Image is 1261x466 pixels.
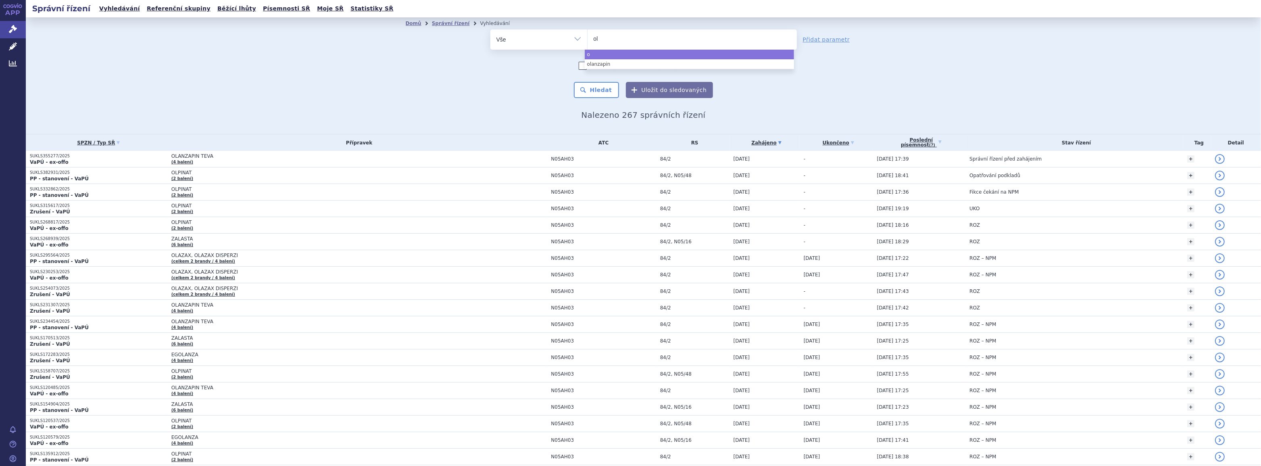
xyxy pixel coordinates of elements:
[804,156,805,162] span: -
[804,454,820,460] span: [DATE]
[804,222,805,228] span: -
[171,335,373,341] span: ZALASTA
[1187,304,1194,311] a: +
[734,437,750,443] span: [DATE]
[30,451,167,457] p: SUKLS135912/2025
[171,358,193,363] a: (4 balení)
[551,189,656,195] span: N05AH03
[1215,270,1225,280] a: detail
[30,401,167,407] p: SUKLS154904/2025
[1187,238,1194,245] a: +
[877,371,909,377] span: [DATE] 17:55
[30,441,69,446] strong: VaPÚ - ex-offo
[30,170,167,176] p: SUKLS382931/2025
[877,421,909,426] span: [DATE] 17:35
[480,17,520,29] li: Vyhledávání
[551,355,656,360] span: N05AH03
[171,435,373,440] span: EGOLANZA
[877,134,966,151] a: Poslednípísemnost(?)
[965,134,1183,151] th: Stav řízení
[804,137,873,148] a: Ukončeno
[171,160,193,164] a: (4 balení)
[582,110,706,120] span: Nalezeno 267 správních řízení
[30,341,70,347] strong: Zrušení - VaPÚ
[171,269,373,275] span: OLAZAX, OLAZAX DISPERZI
[167,134,547,151] th: Přípravek
[734,255,750,261] span: [DATE]
[969,189,1019,195] span: Fikce čekání na NPM
[969,173,1020,178] span: Opatřování podkladů
[929,143,935,148] abbr: (?)
[30,242,69,248] strong: VaPÚ - ex-offo
[804,305,805,311] span: -
[406,21,421,26] a: Domů
[1187,437,1194,444] a: +
[969,156,1042,162] span: Správní řízení před zahájením
[551,338,656,344] span: N05AH03
[30,236,167,242] p: SUKLS268939/2025
[30,192,89,198] strong: PP - stanovení - VaPÚ
[547,134,656,151] th: ATC
[551,371,656,377] span: N05AH03
[734,355,750,360] span: [DATE]
[171,342,193,346] a: (6 balení)
[877,338,909,344] span: [DATE] 17:25
[551,272,656,278] span: N05AH03
[660,272,730,278] span: 84/2
[734,272,750,278] span: [DATE]
[804,206,805,211] span: -
[171,408,193,412] a: (6 balení)
[877,255,909,261] span: [DATE] 17:22
[1187,288,1194,295] a: +
[30,374,70,380] strong: Zrušení - VaPÚ
[969,421,996,426] span: ROZ – NPM
[585,50,794,59] li: o
[171,385,373,391] span: OLANZAPIN TEVA
[215,3,258,14] a: Běžící lhůty
[171,153,373,159] span: OLANZAPIN TEVA
[877,156,909,162] span: [DATE] 17:39
[551,404,656,410] span: N05AH03
[877,173,909,178] span: [DATE] 18:41
[626,82,713,98] button: Uložit do sledovaných
[877,206,909,211] span: [DATE] 19:19
[660,222,730,228] span: 84/2
[660,288,730,294] span: 84/2
[1215,253,1225,263] a: detail
[551,305,656,311] span: N05AH03
[660,322,730,327] span: 84/2
[30,407,89,413] strong: PP - stanovení - VaPÚ
[30,286,167,291] p: SUKLS254073/2025
[1215,303,1225,313] a: detail
[734,137,800,148] a: Zahájeno
[30,137,167,148] a: SPZN / Typ SŘ
[30,159,69,165] strong: VaPÚ - ex-offo
[804,272,820,278] span: [DATE]
[877,239,909,244] span: [DATE] 18:29
[969,454,996,460] span: ROZ – NPM
[551,454,656,460] span: N05AH03
[30,368,167,374] p: SUKLS158707/2025
[30,226,69,231] strong: VaPÚ - ex-offo
[969,272,996,278] span: ROZ – NPM
[734,305,750,311] span: [DATE]
[1187,387,1194,394] a: +
[656,134,730,151] th: RS
[969,371,996,377] span: ROZ – NPM
[660,305,730,311] span: 84/2
[171,319,373,324] span: OLANZAPIN TEVA
[551,255,656,261] span: N05AH03
[171,441,193,445] a: (4 balení)
[877,388,909,393] span: [DATE] 17:25
[30,319,167,324] p: SUKLS234454/2025
[969,388,996,393] span: ROZ – NPM
[30,418,167,424] p: SUKLS120537/2025
[1187,370,1194,378] a: +
[734,454,750,460] span: [DATE]
[30,325,89,330] strong: PP - stanovení - VaPÚ
[551,421,656,426] span: N05AH03
[734,156,750,162] span: [DATE]
[1215,369,1225,379] a: detail
[660,206,730,211] span: 84/2
[1187,453,1194,460] a: +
